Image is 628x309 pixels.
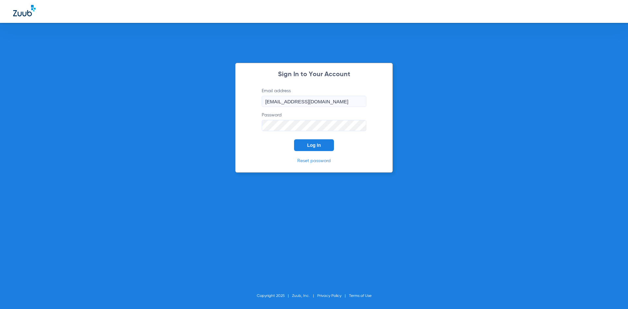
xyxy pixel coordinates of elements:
[252,71,376,78] h2: Sign In to Your Account
[262,96,366,107] input: Email address
[262,88,366,107] label: Email address
[262,112,366,131] label: Password
[317,294,341,298] a: Privacy Policy
[292,293,317,299] li: Zuub, Inc.
[349,294,372,298] a: Terms of Use
[262,120,366,131] input: Password
[307,143,321,148] span: Log In
[257,293,292,299] li: Copyright 2025
[13,5,36,16] img: Zuub Logo
[297,159,331,163] a: Reset password
[294,139,334,151] button: Log In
